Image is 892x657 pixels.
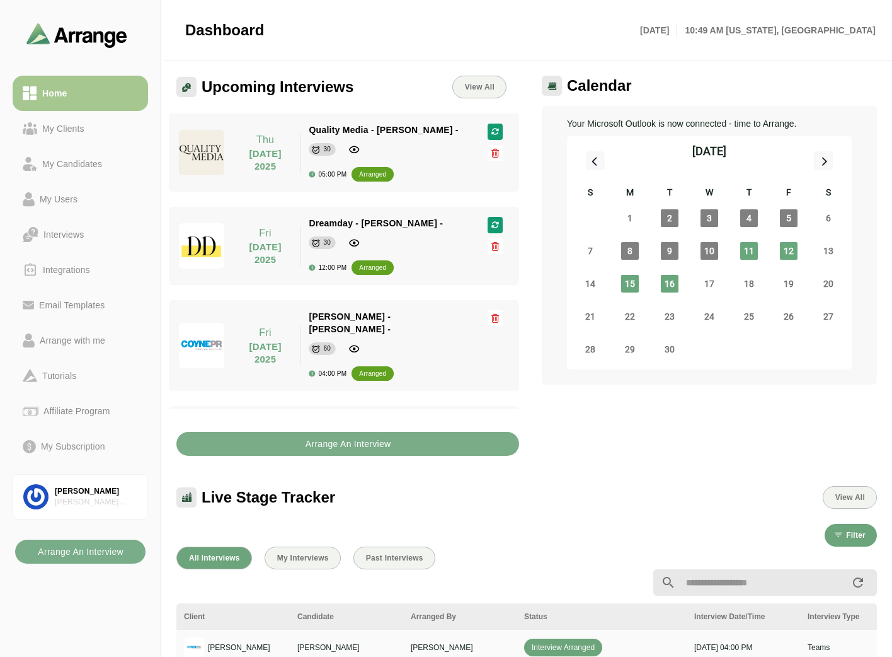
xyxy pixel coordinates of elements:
p: Thu [237,132,294,148]
a: View All [452,76,506,98]
span: Sunday, September 14, 2025 [581,275,599,293]
span: Friday, September 5, 2025 [780,209,798,227]
div: 05:00 PM [309,171,346,178]
div: Arrange with me [35,333,110,348]
div: Tutorials [37,368,81,383]
div: Home [37,86,72,101]
span: Thursday, September 18, 2025 [740,275,758,293]
i: appended action [850,575,866,590]
img: quality_media_logo.jpg [179,130,224,175]
div: arranged [359,368,386,380]
a: Arrange with me [13,323,148,358]
a: [PERSON_NAME][PERSON_NAME] Associates [13,474,148,520]
a: Tutorials [13,358,148,393]
button: My Interviews [265,547,341,569]
p: Fri [237,325,294,340]
div: S [808,185,848,202]
a: My Candidates [13,146,148,182]
span: Tuesday, September 30, 2025 [661,340,678,358]
div: 12:00 PM [309,264,346,271]
span: Tuesday, September 16, 2025 [661,275,678,293]
span: Interview Arranged [524,639,602,656]
span: Thursday, September 4, 2025 [740,209,758,227]
div: Email Templates [34,298,110,313]
div: Integrations [38,262,95,277]
span: Thursday, September 25, 2025 [740,308,758,325]
div: 30 [323,143,331,156]
span: Thursday, September 11, 2025 [740,242,758,260]
button: All Interviews [176,547,252,569]
div: arranged [359,168,386,181]
div: Status [524,611,679,622]
span: Monday, September 1, 2025 [621,209,639,227]
span: Past Interviews [365,554,423,562]
a: My Users [13,182,148,217]
div: [DATE] [692,142,726,160]
a: Affiliate Program [13,393,148,429]
span: Dreamday - [PERSON_NAME] - [309,218,443,228]
span: Saturday, September 6, 2025 [820,209,837,227]
p: [DATE] 2025 [237,241,294,266]
div: My Subscription [36,439,110,454]
div: My Candidates [37,156,107,172]
span: Tuesday, September 2, 2025 [661,209,678,227]
span: Quality Media - [PERSON_NAME] - [309,125,458,135]
span: My Interviews [277,554,329,562]
div: F [769,185,808,202]
div: S [571,185,610,202]
span: Filter [845,531,866,540]
a: Interviews [13,217,148,252]
div: Interviews [38,227,89,242]
button: Arrange An Interview [176,432,519,456]
img: dreamdayla_logo.jpg [179,223,224,269]
div: arranged [359,262,386,274]
div: My Clients [37,121,89,136]
span: All Interviews [188,554,240,562]
span: Friday, September 19, 2025 [780,275,798,293]
div: 30 [323,236,331,249]
span: Wednesday, September 24, 2025 [700,308,718,325]
span: Wednesday, September 10, 2025 [700,242,718,260]
p: [DATE] 2025 [237,148,294,173]
span: Saturday, September 13, 2025 [820,242,837,260]
img: coyne.png [179,323,224,368]
span: Dashboard [185,21,264,40]
p: [PERSON_NAME] [208,642,270,653]
div: Client [184,611,282,622]
div: [PERSON_NAME] Associates [55,497,137,508]
div: 04:00 PM [309,370,346,377]
p: Your Microsoft Outlook is now connected - time to Arrange. [567,116,852,131]
button: View All [823,486,877,509]
div: Arranged By [411,611,509,622]
span: Monday, September 8, 2025 [621,242,639,260]
button: Arrange An Interview [15,540,146,564]
div: M [610,185,650,202]
span: Wednesday, September 3, 2025 [700,209,718,227]
p: [DATE] 2025 [237,340,294,366]
span: Calendar [567,76,632,95]
div: Candidate [297,611,396,622]
span: Monday, September 22, 2025 [621,308,639,325]
span: Monday, September 29, 2025 [621,340,639,358]
span: View All [464,83,495,91]
b: Arrange An Interview [37,540,123,564]
span: Sunday, September 21, 2025 [581,308,599,325]
span: Saturday, September 20, 2025 [820,275,837,293]
div: T [650,185,690,202]
a: Email Templates [13,288,148,323]
button: Past Interviews [353,547,435,569]
div: Interview Date/Time [694,611,792,622]
a: My Clients [13,111,148,146]
span: Tuesday, September 9, 2025 [661,242,678,260]
span: Upcoming Interviews [202,78,353,96]
a: Home [13,76,148,111]
div: T [729,185,769,202]
p: [PERSON_NAME] [297,642,396,653]
span: Tuesday, September 23, 2025 [661,308,678,325]
div: My Users [35,192,83,207]
b: Arrange An Interview [305,432,391,456]
button: Filter [825,524,877,547]
span: Sunday, September 7, 2025 [581,242,599,260]
a: Integrations [13,252,148,288]
p: Fri [237,226,294,241]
